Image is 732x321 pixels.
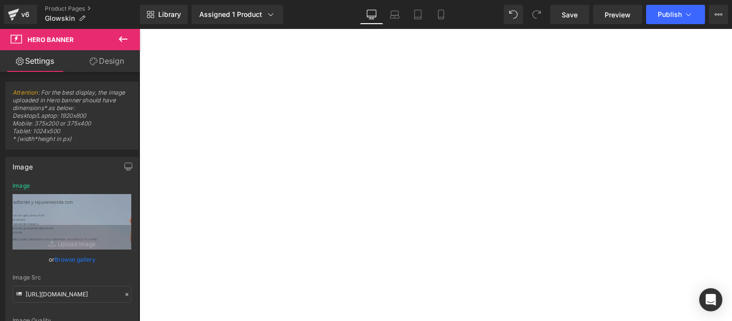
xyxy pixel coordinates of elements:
[158,10,181,19] span: Library
[55,251,96,268] a: Browse gallery
[13,89,38,96] a: Attention
[383,5,406,24] a: Laptop
[13,274,131,281] div: Image Src
[199,10,276,19] div: Assigned 1 Product
[527,5,546,24] button: Redo
[646,5,705,24] button: Publish
[13,89,131,149] span: : For the best display, the image uploaded in Hero banner should have dimensions* as below: Deskt...
[4,5,37,24] a: v6
[13,286,131,303] input: Link
[45,5,140,13] a: Product Pages
[658,11,682,18] span: Publish
[13,254,131,265] div: or
[593,5,642,24] a: Preview
[504,5,523,24] button: Undo
[709,5,728,24] button: More
[429,5,453,24] a: Mobile
[360,5,383,24] a: Desktop
[19,8,31,21] div: v6
[45,14,75,22] span: Glowskin
[13,157,33,171] div: Image
[72,50,142,72] a: Design
[699,288,722,311] div: Open Intercom Messenger
[28,36,74,43] span: Hero Banner
[605,10,631,20] span: Preview
[562,10,578,20] span: Save
[140,5,188,24] a: New Library
[13,182,30,189] div: Image
[406,5,429,24] a: Tablet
